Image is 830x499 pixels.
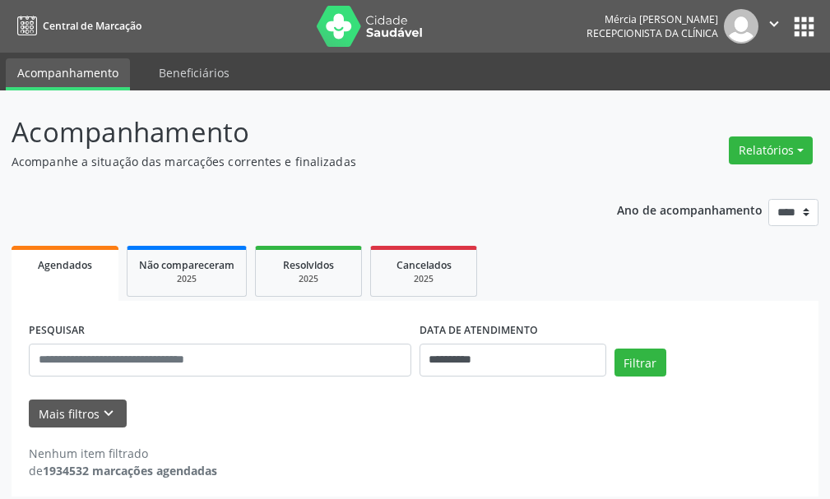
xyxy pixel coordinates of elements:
span: Central de Marcação [43,19,141,33]
span: Recepcionista da clínica [587,26,718,40]
span: Não compareceram [139,258,234,272]
span: Agendados [38,258,92,272]
a: Beneficiários [147,58,241,87]
div: 2025 [139,273,234,285]
div: 2025 [267,273,350,285]
button: apps [790,12,818,41]
label: PESQUISAR [29,318,85,344]
div: de [29,462,217,479]
span: Resolvidos [283,258,334,272]
span: Cancelados [396,258,452,272]
div: Nenhum item filtrado [29,445,217,462]
i:  [765,15,783,33]
button: Mais filtroskeyboard_arrow_down [29,400,127,428]
div: Mércia [PERSON_NAME] [587,12,718,26]
a: Central de Marcação [12,12,141,39]
p: Acompanhe a situação das marcações correntes e finalizadas [12,153,577,170]
p: Acompanhamento [12,112,577,153]
strong: 1934532 marcações agendadas [43,463,217,478]
label: DATA DE ATENDIMENTO [420,318,538,344]
div: 2025 [383,273,465,285]
a: Acompanhamento [6,58,130,90]
button: Filtrar [614,349,666,377]
button:  [758,9,790,44]
button: Relatórios [729,136,813,164]
img: img [724,9,758,44]
i: keyboard_arrow_down [100,404,118,423]
p: Ano de acompanhamento [617,199,763,219]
